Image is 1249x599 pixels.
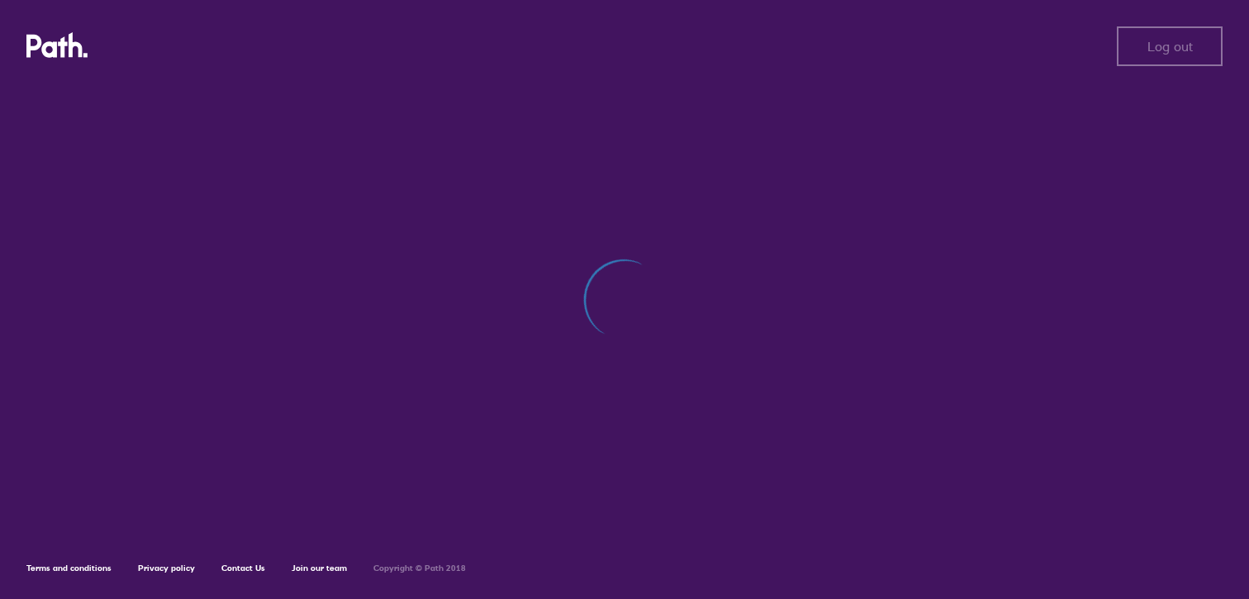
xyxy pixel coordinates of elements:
[373,563,466,573] h6: Copyright © Path 2018
[26,563,112,573] a: Terms and conditions
[292,563,347,573] a: Join our team
[1147,39,1193,54] span: Log out
[221,563,265,573] a: Contact Us
[138,563,195,573] a: Privacy policy
[1117,26,1223,66] button: Log out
